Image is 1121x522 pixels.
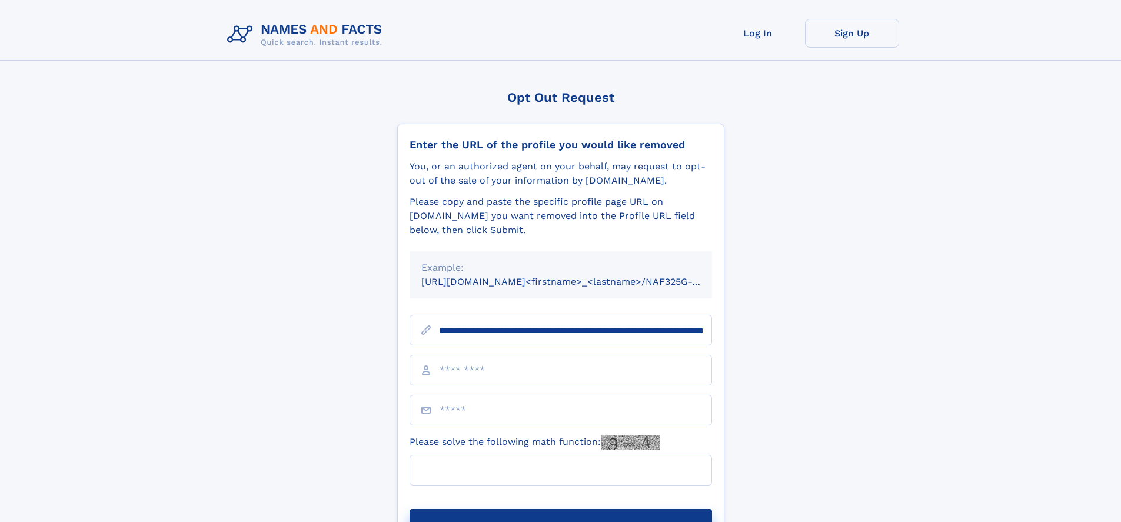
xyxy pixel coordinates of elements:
[711,19,805,48] a: Log In
[410,138,712,151] div: Enter the URL of the profile you would like removed
[397,90,724,105] div: Opt Out Request
[222,19,392,51] img: Logo Names and Facts
[410,195,712,237] div: Please copy and paste the specific profile page URL on [DOMAIN_NAME] you want removed into the Pr...
[410,435,660,450] label: Please solve the following math function:
[421,261,700,275] div: Example:
[410,159,712,188] div: You, or an authorized agent on your behalf, may request to opt-out of the sale of your informatio...
[421,276,734,287] small: [URL][DOMAIN_NAME]<firstname>_<lastname>/NAF325G-xxxxxxxx
[805,19,899,48] a: Sign Up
